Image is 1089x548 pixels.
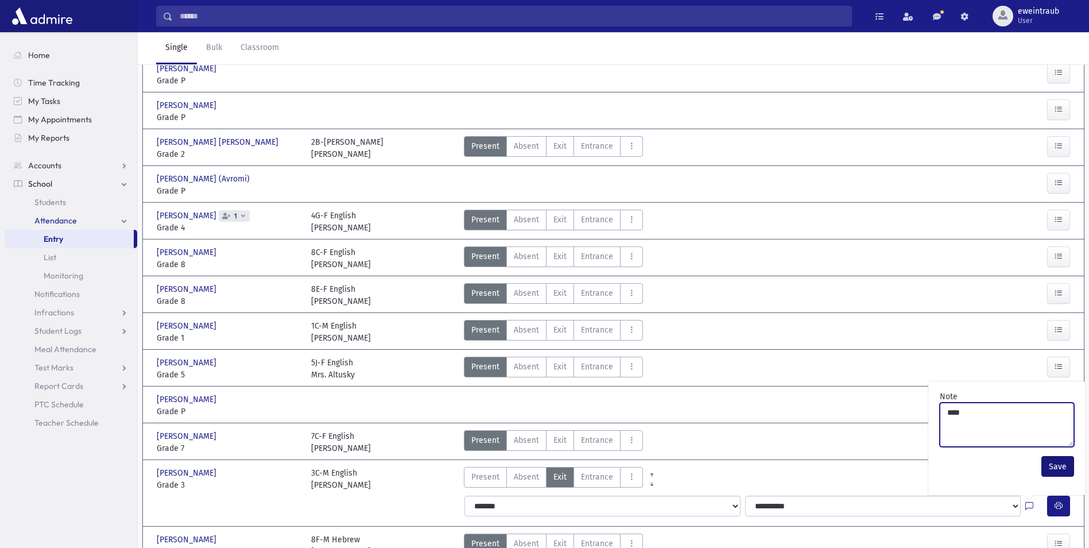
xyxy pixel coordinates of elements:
span: Notifications [34,289,80,299]
span: Grade P [157,75,300,87]
span: Entry [44,234,63,244]
div: 7C-F English [PERSON_NAME] [311,430,371,454]
div: AttTypes [464,320,643,344]
div: AttTypes [464,136,643,160]
span: Exit [553,250,567,263]
a: My Tasks [5,92,137,110]
a: My Appointments [5,110,137,129]
div: 8C-F English [PERSON_NAME] [311,246,371,271]
span: Exit [553,214,567,226]
span: eweintraub [1018,7,1059,16]
a: Notifications [5,285,137,303]
span: Meal Attendance [34,344,96,354]
span: Present [471,140,499,152]
a: Bulk [197,32,231,64]
span: Students [34,197,66,207]
span: Absent [514,214,539,226]
span: [PERSON_NAME] [157,357,219,369]
span: My Appointments [28,114,92,125]
label: Note [940,391,958,403]
span: Exit [553,140,567,152]
a: Report Cards [5,377,137,395]
span: [PERSON_NAME] [157,393,219,406]
div: 4G-F English [PERSON_NAME] [311,210,371,234]
span: Grade 5 [157,369,300,381]
span: Report Cards [34,381,83,391]
img: AdmirePro [9,5,75,28]
span: [PERSON_NAME] [157,210,219,222]
span: Grade 3 [157,479,300,491]
span: [PERSON_NAME] [157,320,219,332]
span: School [28,179,52,189]
div: 5J-F English Mrs. Altusky [311,357,355,381]
button: Save [1041,456,1074,477]
a: Single [156,32,197,64]
span: Entrance [581,287,613,299]
span: [PERSON_NAME] [157,63,219,75]
span: [PERSON_NAME] [157,99,219,111]
span: Absent [514,140,539,152]
span: Present [471,214,499,226]
span: Monitoring [44,271,83,281]
span: Present [471,250,499,263]
div: AttTypes [464,210,643,234]
span: Infractions [34,307,74,318]
span: Grade 1 [157,332,300,344]
span: Absent [514,287,539,299]
span: [PERSON_NAME] [157,467,219,479]
span: [PERSON_NAME] [157,430,219,442]
span: Entrance [581,434,613,446]
span: Grade 8 [157,258,300,271]
input: Search [173,6,851,26]
div: AttTypes [464,283,643,307]
span: [PERSON_NAME] (Avromi) [157,173,252,185]
a: School [5,175,137,193]
div: 2B-[PERSON_NAME] [PERSON_NAME] [311,136,383,160]
span: List [44,252,56,263]
span: Entrance [581,250,613,263]
span: Attendance [34,215,77,226]
span: Exit [553,287,567,299]
a: Classroom [231,32,288,64]
span: Grade 8 [157,295,300,307]
a: Entry [5,230,134,248]
div: AttTypes [464,430,643,454]
span: Home [28,50,50,60]
a: Test Marks [5,358,137,377]
a: List [5,248,137,267]
span: Exit [553,471,567,483]
span: Exit [553,434,567,446]
span: Absent [514,361,539,373]
span: Entrance [581,471,613,483]
span: 1 [232,213,239,220]
a: Attendance [5,211,137,230]
a: Student Logs [5,322,137,340]
span: Time Tracking [28,78,80,88]
span: Entrance [581,214,613,226]
span: Grade P [157,185,300,197]
a: Meal Attendance [5,340,137,358]
span: Entrance [581,140,613,152]
span: Absent [514,324,539,336]
div: AttTypes [464,357,643,381]
div: AttTypes [464,467,643,491]
span: Grade P [157,111,300,124]
span: Present [471,324,499,336]
span: Entrance [581,361,613,373]
span: [PERSON_NAME] [157,283,219,295]
span: Teacher Schedule [34,418,99,428]
span: [PERSON_NAME] [157,534,219,546]
span: Exit [553,324,567,336]
span: Absent [514,250,539,263]
span: [PERSON_NAME] [157,246,219,258]
a: PTC Schedule [5,395,137,414]
span: Entrance [581,324,613,336]
span: My Tasks [28,96,60,106]
span: Exit [553,361,567,373]
a: Teacher Schedule [5,414,137,432]
span: Present [471,287,499,299]
span: Grade P [157,406,300,418]
span: Test Marks [34,362,73,373]
a: My Reports [5,129,137,147]
span: Absent [514,434,539,446]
